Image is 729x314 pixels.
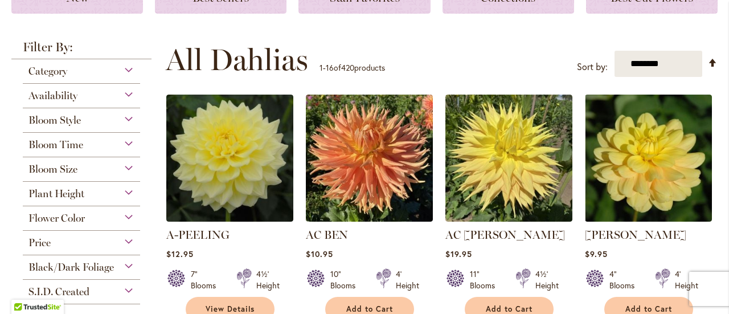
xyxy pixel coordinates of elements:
span: Add to Cart [346,304,393,314]
span: $9.95 [585,248,608,259]
span: $10.95 [306,248,333,259]
a: A-PEELING [166,228,230,242]
p: - of products [320,59,385,77]
a: AC BEN [306,213,433,224]
span: Bloom Time [28,138,83,151]
div: 7" Blooms [191,268,223,291]
span: $19.95 [445,248,472,259]
span: $12.95 [166,248,194,259]
span: Flower Color [28,212,85,225]
span: Add to Cart [486,304,533,314]
div: 10" Blooms [330,268,362,291]
span: Bloom Size [28,163,77,176]
label: Sort by: [577,56,608,78]
img: AHOY MATEY [585,95,712,222]
div: 11" Blooms [470,268,502,291]
iframe: Launch Accessibility Center [9,274,40,305]
a: AC [PERSON_NAME] [445,228,565,242]
a: AC BEN [306,228,348,242]
a: AC Jeri [445,213,572,224]
span: Bloom Style [28,114,81,127]
img: A-Peeling [166,95,293,222]
a: AHOY MATEY [585,213,712,224]
span: Price [28,236,51,249]
span: 1 [320,62,323,73]
span: Category [28,65,67,78]
span: S.I.D. Created [28,286,89,298]
span: View Details [206,304,255,314]
span: 420 [341,62,354,73]
span: 16 [326,62,334,73]
span: All Dahlias [166,43,308,77]
span: Plant Height [28,187,84,200]
div: 4½' Height [256,268,280,291]
div: 4' Height [396,268,419,291]
div: 4' Height [675,268,698,291]
span: Black/Dark Foliage [28,261,114,274]
span: Add to Cart [625,304,672,314]
img: AC Jeri [445,95,572,222]
div: 4" Blooms [609,268,641,291]
a: [PERSON_NAME] [585,228,686,242]
a: A-Peeling [166,213,293,224]
strong: Filter By: [11,41,151,59]
img: AC BEN [306,95,433,222]
span: Availability [28,89,77,102]
div: 4½' Height [535,268,559,291]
